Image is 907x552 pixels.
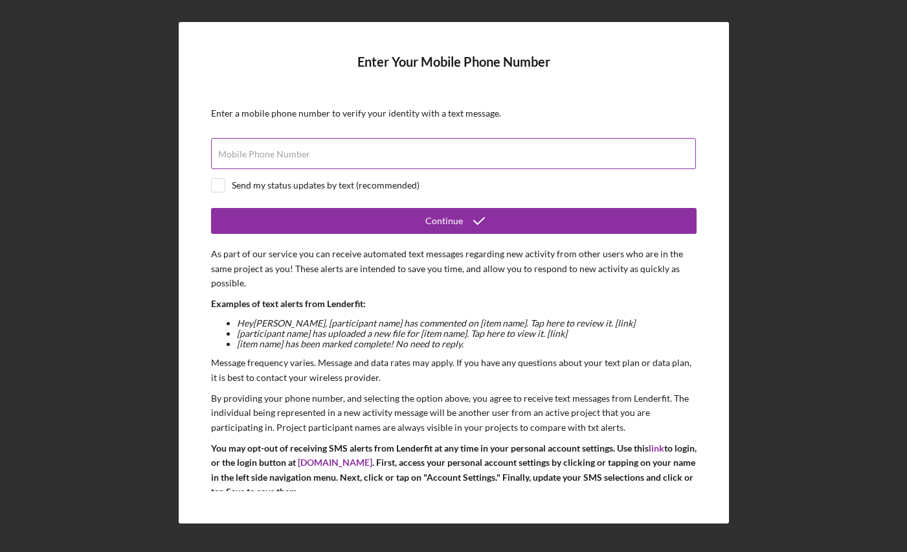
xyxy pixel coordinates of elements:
li: [item name] has been marked complete! No need to reply. [237,339,697,349]
p: You may opt-out of receiving SMS alerts from Lenderfit at any time in your personal account setti... [211,441,697,500]
p: Examples of text alerts from Lenderfit: [211,297,697,311]
p: Message frequency varies. Message and data rates may apply. If you have any questions about your ... [211,356,697,385]
label: Mobile Phone Number [218,149,310,159]
h4: Enter Your Mobile Phone Number [211,54,697,89]
a: [DOMAIN_NAME] [298,457,372,468]
a: link [649,443,664,454]
p: As part of our service you can receive automated text messages regarding new activity from other ... [211,247,697,290]
button: Continue [211,208,697,234]
li: Hey [PERSON_NAME] , [participant name] has commented on [item name]. Tap here to review it. [link] [237,318,697,328]
div: Enter a mobile phone number to verify your identity with a text message. [211,108,697,119]
div: Continue [425,208,463,234]
div: Send my status updates by text (recommended) [232,180,420,190]
li: [participant name] has uploaded a new file for [item name]. Tap here to view it. [link] [237,328,697,339]
p: By providing your phone number, and selecting the option above, you agree to receive text message... [211,391,697,435]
